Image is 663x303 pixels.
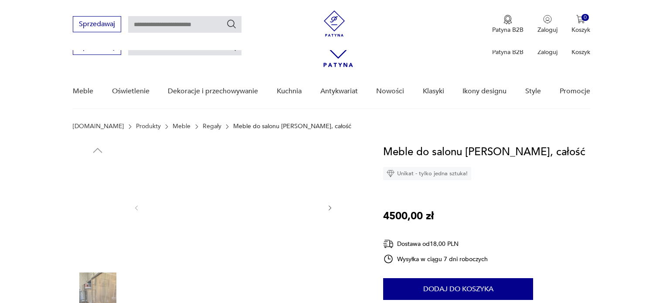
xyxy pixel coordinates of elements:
a: Style [525,75,541,108]
button: Szukaj [226,19,237,29]
button: Sprzedawaj [73,16,121,32]
div: Unikat - tylko jedna sztuka! [383,167,471,180]
p: 4500,00 zł [383,208,434,225]
img: Ikona diamentu [387,170,394,177]
div: Dostawa od 18,00 PLN [383,238,488,249]
img: Ikona dostawy [383,238,394,249]
img: Zdjęcie produktu Meble do salonu Violetta, całość [149,144,317,270]
a: Nowości [376,75,404,108]
img: Zdjęcie produktu Meble do salonu Violetta, całość [73,217,122,267]
h1: Meble do salonu [PERSON_NAME], całość [383,144,585,160]
a: Antykwariat [320,75,358,108]
p: Zaloguj [537,48,558,56]
div: Wysyłka w ciągu 7 dni roboczych [383,254,488,264]
a: Regały [203,123,221,130]
a: Oświetlenie [112,75,150,108]
a: Dekoracje i przechowywanie [168,75,258,108]
p: Zaloguj [537,26,558,34]
img: Ikona koszyka [576,15,585,24]
p: Patyna B2B [492,48,524,56]
div: 0 [581,14,589,21]
p: Meble do salonu [PERSON_NAME], całość [233,123,351,130]
img: Ikonka użytkownika [543,15,552,24]
button: Dodaj do koszyka [383,278,533,300]
p: Koszyk [571,26,590,34]
a: Produkty [136,123,161,130]
a: Ikona medaluPatyna B2B [492,15,524,34]
a: Klasyki [423,75,444,108]
p: Patyna B2B [492,26,524,34]
a: Ikony designu [462,75,507,108]
a: Meble [173,123,190,130]
img: Patyna - sklep z meblami i dekoracjami vintage [321,10,347,37]
p: Koszyk [571,48,590,56]
a: [DOMAIN_NAME] [73,123,124,130]
button: Patyna B2B [492,15,524,34]
button: 0Koszyk [571,15,590,34]
button: Zaloguj [537,15,558,34]
a: Meble [73,75,93,108]
a: Promocje [560,75,590,108]
img: Zdjęcie produktu Meble do salonu Violetta, całość [73,161,122,211]
a: Kuchnia [277,75,302,108]
a: Sprzedawaj [73,44,121,51]
a: Sprzedawaj [73,22,121,28]
img: Ikona medalu [503,15,512,24]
